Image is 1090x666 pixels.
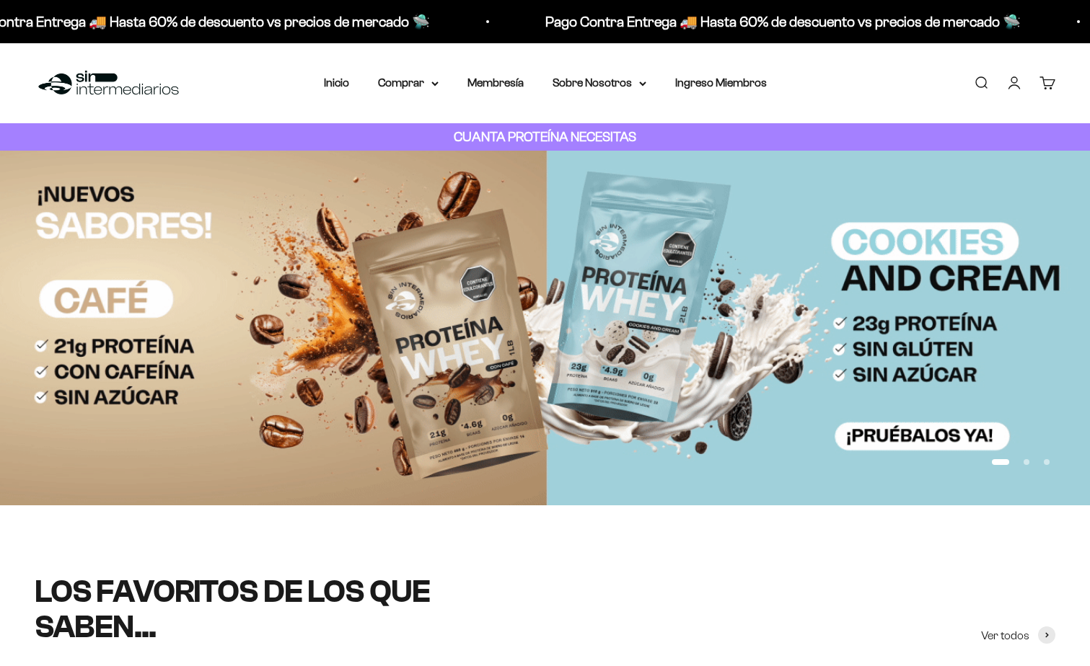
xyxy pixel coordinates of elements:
split-lines: LOS FAVORITOS DE LOS QUE SABEN... [35,574,430,644]
summary: Comprar [378,74,439,92]
p: Pago Contra Entrega 🚚 Hasta 60% de descuento vs precios de mercado 🛸 [543,10,1019,33]
a: Ver todos [981,626,1055,645]
strong: CUANTA PROTEÍNA NECESITAS [454,129,636,144]
a: Membresía [467,76,524,89]
summary: Sobre Nosotros [553,74,646,92]
a: Ingreso Miembros [675,76,767,89]
a: Inicio [324,76,349,89]
span: Ver todos [981,626,1029,645]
